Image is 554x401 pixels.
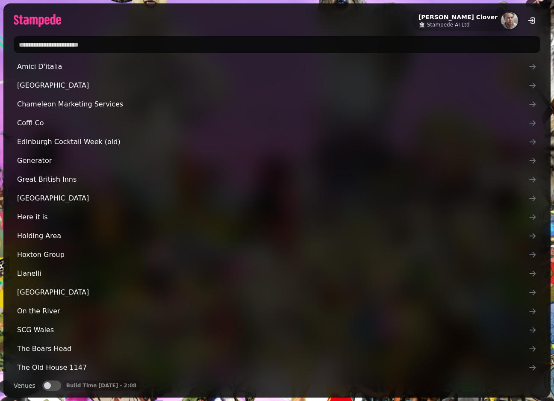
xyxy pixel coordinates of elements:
[427,21,470,28] span: Stampede AI Ltd
[14,171,540,188] a: Great British Inns
[14,58,540,75] a: Amici D'italia
[66,382,137,389] p: Build Time [DATE] - 2:08
[17,156,528,166] span: Generator
[14,96,540,113] a: Chameleon Marketing Services
[17,363,528,373] span: The Old House 1147
[14,340,540,357] a: The Boars Head
[17,231,528,241] span: Holding Area
[17,268,528,279] span: Llanelli
[14,152,540,169] a: Generator
[418,13,498,21] h2: [PERSON_NAME] Clover
[17,344,528,354] span: The Boars Head
[14,303,540,320] a: On the River
[501,12,518,29] img: aHR0cHM6Ly93d3cuZ3JhdmF0YXIuY29tL2F2YXRhci9kZDBkNmU2NGQ3OWViYmU4ODcxMWM5ZTk3ZWI5MmRiND9zPTE1MCZkP...
[14,115,540,132] a: Coffi Co
[523,12,540,29] button: logout
[14,265,540,282] a: Llanelli
[17,99,528,109] span: Chameleon Marketing Services
[17,174,528,185] span: Great British Inns
[17,137,528,147] span: Edinburgh Cocktail Week (old)
[17,287,528,298] span: [GEOGRAPHIC_DATA]
[14,14,61,27] img: logo
[17,306,528,316] span: On the River
[14,227,540,245] a: Holding Area
[14,133,540,150] a: Edinburgh Cocktail Week (old)
[14,359,540,376] a: The Old House 1147
[14,209,540,226] a: Here it is
[14,246,540,263] a: Hoxton Group
[14,284,540,301] a: [GEOGRAPHIC_DATA]
[17,118,528,128] span: Coffi Co
[14,321,540,339] a: SCG Wales
[14,77,540,94] a: [GEOGRAPHIC_DATA]
[17,193,528,203] span: [GEOGRAPHIC_DATA]
[14,190,540,207] a: [GEOGRAPHIC_DATA]
[17,212,528,222] span: Here it is
[14,380,35,391] label: Venues
[418,21,498,28] a: Stampede AI Ltd
[17,325,528,335] span: SCG Wales
[17,62,528,72] span: Amici D'italia
[17,80,528,91] span: [GEOGRAPHIC_DATA]
[17,250,528,260] span: Hoxton Group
